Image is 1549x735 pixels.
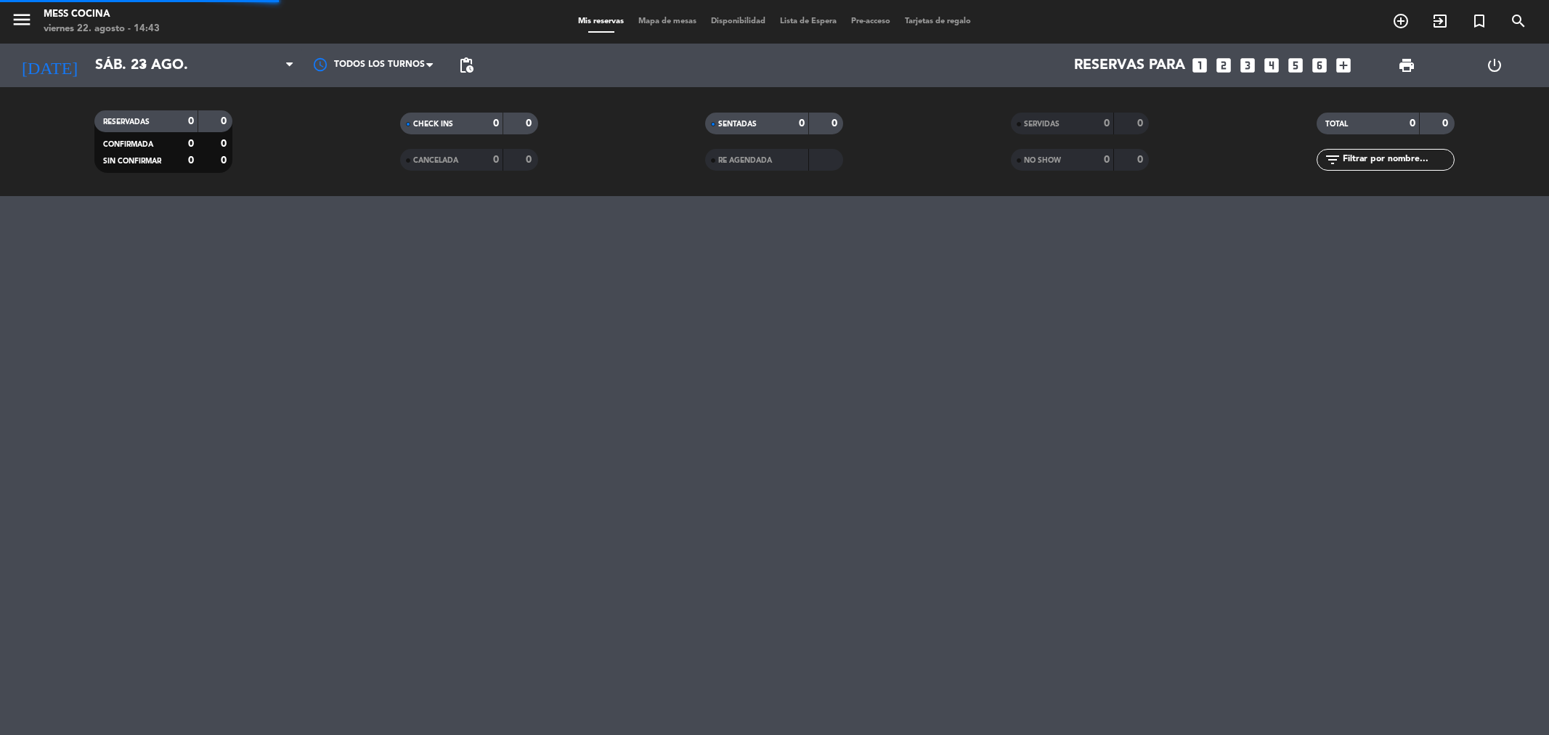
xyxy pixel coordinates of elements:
[704,17,773,25] span: Disponibilidad
[103,141,153,148] span: CONFIRMADA
[1324,151,1341,168] i: filter_list
[1310,56,1329,75] i: looks_6
[1392,12,1410,30] i: add_circle_outline
[221,155,229,166] strong: 0
[188,116,194,126] strong: 0
[103,158,161,165] span: SIN CONFIRMAR
[799,118,805,129] strong: 0
[1238,56,1257,75] i: looks_3
[1137,118,1146,129] strong: 0
[1137,155,1146,165] strong: 0
[1450,44,1538,87] div: LOG OUT
[1074,57,1185,74] span: Reservas para
[832,118,840,129] strong: 0
[11,9,33,31] i: menu
[1024,121,1060,128] span: SERVIDAS
[844,17,898,25] span: Pre-acceso
[1486,57,1503,74] i: power_settings_new
[526,118,534,129] strong: 0
[221,139,229,149] strong: 0
[526,155,534,165] strong: 0
[1104,155,1110,165] strong: 0
[1410,118,1415,129] strong: 0
[458,57,475,74] span: pending_actions
[1334,56,1353,75] i: add_box
[773,17,844,25] span: Lista de Espera
[413,121,453,128] span: CHECK INS
[221,116,229,126] strong: 0
[1262,56,1281,75] i: looks_4
[44,22,160,36] div: viernes 22. agosto - 14:43
[1190,56,1209,75] i: looks_one
[135,57,153,74] i: arrow_drop_down
[1104,118,1110,129] strong: 0
[1325,121,1348,128] span: TOTAL
[188,155,194,166] strong: 0
[1214,56,1233,75] i: looks_two
[44,7,160,22] div: Mess Cocina
[1431,12,1449,30] i: exit_to_app
[718,121,757,128] span: SENTADAS
[103,118,150,126] span: RESERVADAS
[631,17,704,25] span: Mapa de mesas
[11,9,33,36] button: menu
[1398,57,1415,74] span: print
[188,139,194,149] strong: 0
[11,49,88,81] i: [DATE]
[493,155,499,165] strong: 0
[898,17,978,25] span: Tarjetas de regalo
[413,157,458,164] span: CANCELADA
[1341,152,1454,168] input: Filtrar por nombre...
[718,157,772,164] span: RE AGENDADA
[1510,12,1527,30] i: search
[571,17,631,25] span: Mis reservas
[493,118,499,129] strong: 0
[1442,118,1451,129] strong: 0
[1471,12,1488,30] i: turned_in_not
[1286,56,1305,75] i: looks_5
[1024,157,1061,164] span: NO SHOW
